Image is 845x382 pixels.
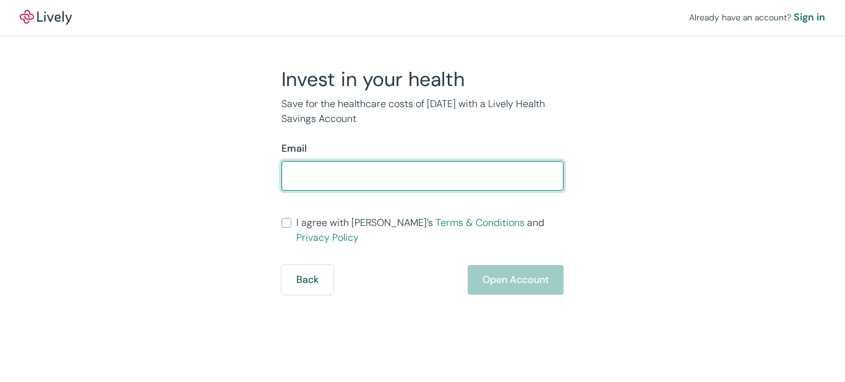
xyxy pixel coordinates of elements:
button: Back [281,265,333,295]
div: Already have an account? [689,10,825,25]
a: Sign in [794,10,825,25]
a: Terms & Conditions [435,216,525,229]
img: Lively [20,10,72,25]
a: LivelyLively [20,10,72,25]
a: Privacy Policy [296,231,359,244]
p: Save for the healthcare costs of [DATE] with a Lively Health Savings Account [281,97,564,126]
label: Email [281,141,307,156]
h2: Invest in your health [281,67,564,92]
span: I agree with [PERSON_NAME]’s and [296,215,564,245]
